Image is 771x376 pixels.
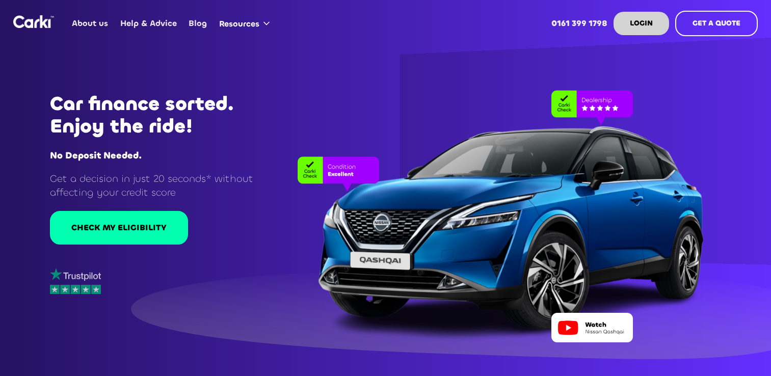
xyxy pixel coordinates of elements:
[546,4,614,43] a: 0161 399 1798
[551,18,607,29] strong: 0161 399 1798
[693,18,740,28] strong: GET A QUOTE
[13,15,54,28] a: home
[614,12,669,35] a: LOGIN
[219,18,259,30] div: Resources
[675,11,758,36] a: GET A QUOTE
[50,149,142,162] strong: No Deposit Needed.
[114,4,182,43] a: Help & Advice
[50,211,188,245] a: CHECK MY ELIGIBILITY
[66,4,114,43] a: About us
[50,93,278,138] h1: Car finance sorted. Enjoy the ride!
[13,15,54,28] img: Logo
[71,222,167,233] div: CHECK MY ELIGIBILITY
[630,18,653,28] strong: LOGIN
[213,4,280,43] div: Resources
[50,285,101,294] img: stars
[183,4,213,43] a: Blog
[50,268,101,281] img: trustpilot
[50,172,278,200] p: Get a decision in just 20 seconds* without affecting your credit score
